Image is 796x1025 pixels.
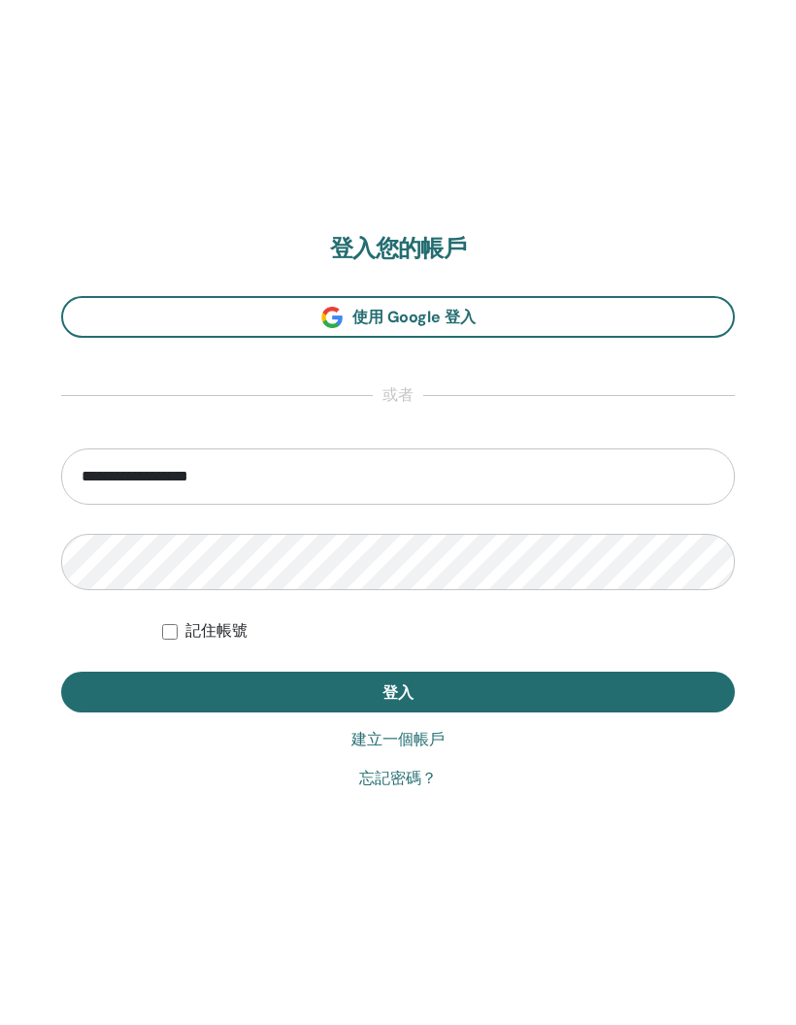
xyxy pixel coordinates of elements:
a: 使用 Google 登入 [61,296,735,338]
button: 登入 [61,672,735,712]
a: 建立一個帳戶 [351,728,445,751]
font: 建立一個帳戶 [351,730,445,748]
font: 使用 Google 登入 [352,307,476,327]
font: 登入 [382,682,414,703]
font: 記住帳號 [185,621,248,640]
font: 忘記密碼？ [359,769,437,787]
a: 忘記密碼？ [359,767,437,790]
font: 或者 [382,384,414,405]
font: 登入您的帳戶 [330,233,466,263]
div: 無限期地保持我的身份驗證狀態或直到我手動註銷 [162,619,735,643]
